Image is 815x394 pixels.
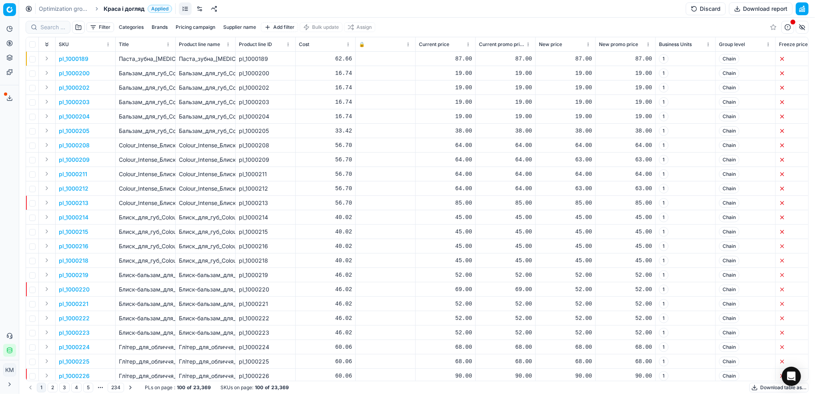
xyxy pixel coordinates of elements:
[599,213,652,221] div: 45.00
[719,299,739,309] span: Chain
[59,329,90,337] p: pl_1000223
[59,300,88,308] button: pl_1000221
[42,212,52,222] button: Expand
[239,41,272,48] span: Product line ID
[71,383,82,392] button: 4
[419,285,472,293] div: 69.00
[179,213,232,221] div: Блиск_для_губ_Colour_Intense_Pop_Neon_[MEDICAL_DATA]_10_мл_(05_ягода)
[119,41,129,48] span: Title
[659,68,669,78] span: 1
[59,170,87,178] button: pl_1000211
[659,299,669,309] span: 1
[479,300,532,308] div: 52.00
[239,185,292,193] div: pl_1000212
[599,141,652,149] div: 64.00
[179,98,232,106] div: Бальзам_для_губ_Colour_Intense_Balamce_5_г_(02_ківі)
[179,285,232,293] div: Блиск-бальзам_для_губ_Colour_Intense_[MEDICAL_DATA]_Juicy_Pop_10_мл_(candy_fantasy_12)
[42,299,52,308] button: Expand
[119,314,172,322] p: Блиск-бальзам_для_губ_Colour_Intense_[MEDICAL_DATA]_Juicy_Pop_10_мл_(tropical_shake_15)
[299,69,352,77] div: 16.74
[3,364,16,376] button: КM
[59,343,90,351] button: pl_1000224
[479,170,532,178] div: 64.00
[42,255,52,265] button: Expand
[59,199,88,207] p: pl_1000213
[299,55,352,63] div: 62.66
[539,199,592,207] div: 85.00
[42,284,52,294] button: Expand
[119,300,172,308] p: Блиск-бальзам_для_губ_Colour_Intense_[MEDICAL_DATA]_Juicy_Pop_10_мл_(berry_cream_11)
[299,113,352,121] div: 16.74
[479,213,532,221] div: 45.00
[119,69,172,77] p: Бальзам_для_губ_Colour_Intense_Balamce_5_г_(05_манго)
[539,228,592,236] div: 45.00
[239,242,292,250] div: pl_1000216
[179,156,232,164] div: Colour_Intense_Блиск_для_губ__Jelly_Gloss__глянець_відтінок_04_(шимер_рум'янець)_6_мл
[239,69,292,77] div: pl_1000200
[659,97,669,107] span: 1
[37,383,46,392] button: 1
[239,213,292,221] div: pl_1000214
[719,314,739,323] span: Chain
[539,257,592,265] div: 45.00
[42,270,52,279] button: Expand
[419,185,472,193] div: 64.00
[59,213,88,221] p: pl_1000214
[659,169,669,179] span: 1
[179,228,232,236] div: Блиск_для_губ_Colour_Intense_Pop_Neon_[MEDICAL_DATA]_10_мл_(04_цитрус)
[271,384,289,391] strong: 23,369
[59,257,88,265] button: pl_1000218
[659,227,669,237] span: 1
[686,2,726,15] button: Discard
[659,285,669,294] span: 1
[59,113,90,121] button: pl_1000204
[179,127,232,135] div: Бальзам_для_губ_Colour_Intense_SOS_complex_5_г
[419,228,472,236] div: 45.00
[599,185,652,193] div: 63.00
[419,156,472,164] div: 64.00
[539,41,562,48] span: New price
[239,271,292,279] div: pl_1000219
[479,84,532,92] div: 19.00
[599,55,652,63] div: 87.00
[299,271,352,279] div: 46.02
[59,98,90,106] button: pl_1000203
[179,300,232,308] div: Блиск-бальзам_для_губ_Colour_Intense_[MEDICAL_DATA]_Juicy_Pop_10_мл_(berry_cream_11)
[539,285,592,293] div: 52.00
[59,314,90,322] button: pl_1000222
[479,55,532,63] div: 87.00
[419,98,472,106] div: 19.00
[42,111,52,121] button: Expand
[59,271,88,279] button: pl_1000219
[539,213,592,221] div: 45.00
[119,98,172,106] p: Бальзам_для_губ_Colour_Intense_Balamce_5_г_(02_ківі)
[179,242,232,250] div: Блиск_для_губ_Colour_Intense_Pop_Neon_[MEDICAL_DATA]_10_мл_(03_банан)
[659,126,669,136] span: 1
[148,22,171,32] button: Brands
[539,69,592,77] div: 19.00
[719,141,739,150] span: Chain
[599,113,652,121] div: 19.00
[659,241,669,251] span: 1
[299,213,352,221] div: 40.02
[419,127,472,135] div: 38.00
[299,156,352,164] div: 56.70
[659,213,669,222] span: 1
[539,84,592,92] div: 19.00
[300,22,342,32] button: Bulk update
[59,228,88,236] button: pl_1000215
[59,242,88,250] button: pl_1000216
[59,372,90,380] p: pl_1000226
[479,69,532,77] div: 19.00
[42,227,52,236] button: Expand
[59,358,89,366] p: pl_1000225
[42,97,52,107] button: Expand
[299,98,352,106] div: 16.74
[42,169,52,179] button: Expand
[479,113,532,121] div: 19.00
[239,314,292,322] div: pl_1000222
